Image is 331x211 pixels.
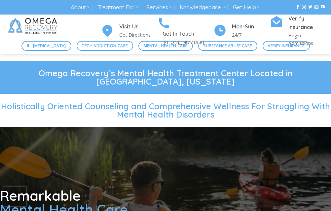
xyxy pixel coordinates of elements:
[21,41,72,51] a: [MEDICAL_DATA]
[77,41,133,51] a: Tech Addiction Care
[1,101,330,120] span: Holistically Oriented Counseling and Comprehensive Wellness For Struggling With Mental Health Dis...
[119,31,157,39] p: Get Directions
[232,31,270,39] p: 24/7
[233,1,260,14] a: Get Help
[314,5,318,10] a: Send us an email
[101,22,157,39] a: Visit Us Get Directions
[97,1,139,14] a: Treatment For
[146,1,172,14] a: Services
[157,16,214,46] a: Get In Touch [PHONE_NUMBER]
[3,187,26,206] iframe: reCAPTCHA
[321,5,325,10] a: Follow on YouTube
[296,5,300,10] a: Follow on Facebook
[82,43,128,49] span: Tech Addiction Care
[163,38,214,46] p: [PHONE_NUMBER]
[302,5,306,10] a: Follow on Instagram
[288,32,326,47] p: Begin Admissions
[232,22,270,31] h4: Mon-Sun
[5,15,63,38] img: Omega Recovery
[180,1,225,14] a: Knowledgebase
[119,22,157,31] h4: Visit Us
[71,1,90,14] a: About
[163,30,214,38] h4: Get In Touch
[270,15,326,47] a: Verify Insurance Begin Admissions
[308,5,312,10] a: Follow on Twitter
[288,15,326,32] h4: Verify Insurance
[33,43,66,49] span: [MEDICAL_DATA]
